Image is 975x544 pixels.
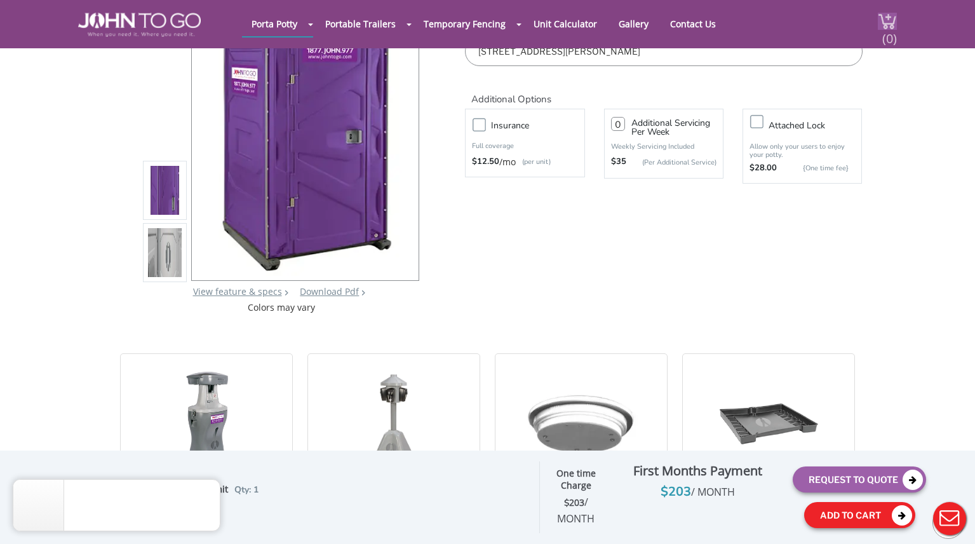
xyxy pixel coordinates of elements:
img: right arrow icon [285,290,288,296]
div: $203 [612,482,783,502]
a: Gallery [609,11,658,36]
div: Colors may vary [143,301,420,314]
p: Full coverage [472,140,577,153]
strong: $28.00 [750,162,777,175]
span: 203 [557,496,595,524]
img: 17 [508,370,654,472]
span: / MONTH [557,495,595,525]
input: Delivery Address [465,37,862,66]
h3: Insurance [491,118,590,133]
div: /mo [472,156,577,168]
button: Add To Cart [804,502,915,528]
button: Request To Quote [793,466,926,493]
h3: Additional Servicing Per Week [631,119,716,137]
h2: Additional Options [465,79,862,106]
p: Allow only your users to enjoy your potty. [750,142,855,159]
img: 17 [365,370,422,472]
img: Product [148,106,182,405]
strong: $12.50 [472,156,499,168]
a: Unit Calculator [524,11,607,36]
span: / MONTH [691,485,735,499]
p: Weekly Servicing Included [611,142,716,151]
a: Contact Us [661,11,725,36]
strong: $35 [611,156,626,168]
img: 17 [718,370,819,472]
p: (per unit) [516,156,551,168]
a: View feature & specs [193,285,282,297]
img: JOHN to go [78,13,201,37]
a: Temporary Fencing [414,11,515,36]
strong: One time Charge [556,467,596,491]
span: (0) [882,20,897,47]
p: {One time fee} [783,162,849,175]
span: Qty: 1 [234,484,259,496]
a: Porta Potty [242,11,307,36]
img: 17 [173,370,240,472]
img: cart a [878,13,897,30]
p: (Per Additional Service) [626,158,716,167]
h3: Attached lock [769,118,868,133]
a: Download Pdf [300,285,359,297]
button: Live Chat [924,493,975,544]
img: chevron.png [361,290,365,296]
img: Product [148,44,182,343]
input: 0 [611,117,625,131]
strong: $ [557,497,595,525]
a: Portable Trailers [316,11,405,36]
div: First Months Payment [612,460,783,482]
